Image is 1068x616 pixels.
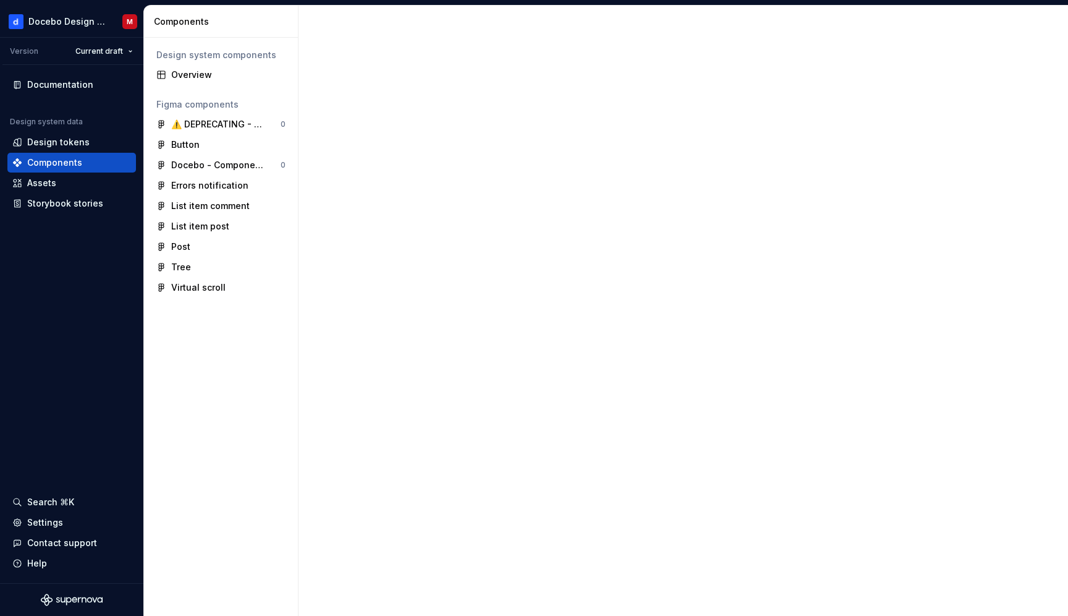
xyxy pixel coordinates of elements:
div: Post [171,241,190,253]
a: Documentation [7,75,136,95]
div: Design tokens [27,136,90,148]
div: Design system components [156,49,286,61]
button: Contact support [7,533,136,553]
button: Search ⌘K [7,492,136,512]
div: 0 [281,119,286,129]
div: List item post [171,220,229,233]
button: Help [7,554,136,573]
div: Contact support [27,537,97,549]
div: Search ⌘K [27,496,74,508]
a: Overview [151,65,290,85]
div: Assets [27,177,56,189]
div: 0 [281,160,286,170]
a: List item post [151,216,290,236]
svg: Supernova Logo [41,594,103,606]
div: Version [10,46,38,56]
a: Components [7,153,136,173]
a: Docebo - Components Library0 [151,155,290,175]
a: Settings [7,513,136,533]
div: M [127,17,133,27]
div: Components [154,15,293,28]
div: Help [27,557,47,570]
span: Current draft [75,46,123,56]
a: Post [151,237,290,257]
div: Components [27,156,82,169]
div: Figma components [156,98,286,111]
a: Button [151,135,290,155]
a: ⚠️ DEPRECATING - Docebo 2.0 - Components Library0 [151,114,290,134]
a: Virtual scroll [151,278,290,297]
button: Current draft [70,43,138,60]
div: Docebo - Components Library [171,159,263,171]
div: Button [171,139,200,151]
div: Tree [171,261,191,273]
img: 61bee0c3-d5fb-461c-8253-2d4ca6d6a773.png [9,14,23,29]
div: Overview [171,69,286,81]
div: Virtual scroll [171,281,226,294]
a: List item comment [151,196,290,216]
div: Errors notification [171,179,248,192]
div: Design system data [10,117,83,127]
div: ⚠️ DEPRECATING - Docebo 2.0 - Components Library [171,118,263,130]
a: Errors notification [151,176,290,195]
a: Design tokens [7,132,136,152]
div: Storybook stories [27,197,103,210]
div: Docebo Design System [28,15,108,28]
a: Tree [151,257,290,277]
a: Storybook stories [7,194,136,213]
a: Assets [7,173,136,193]
button: Docebo Design SystemM [2,8,141,35]
div: List item comment [171,200,250,212]
div: Documentation [27,79,93,91]
div: Settings [27,516,63,529]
